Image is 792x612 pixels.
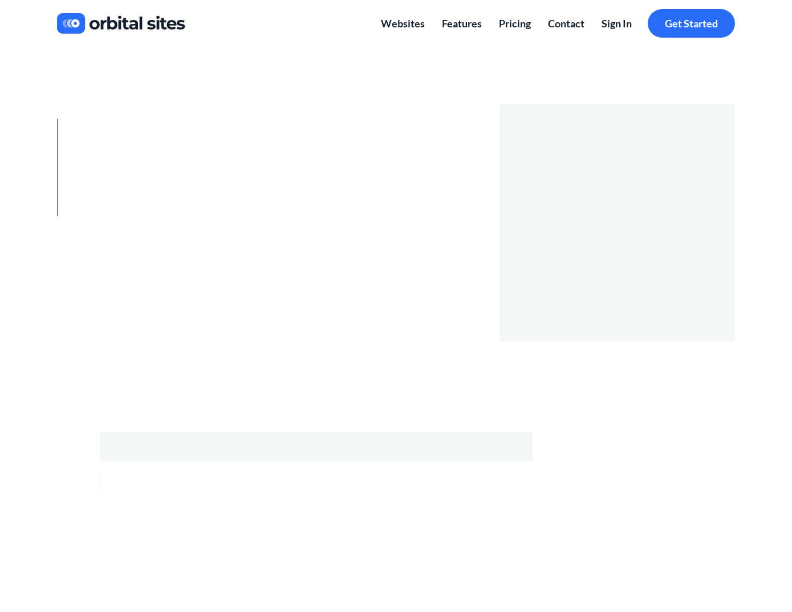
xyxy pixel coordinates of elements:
a: Pricing [490,9,539,38]
a: Get Started [648,9,735,38]
span: Pricing [499,17,531,30]
span: Websites [381,17,425,30]
span: Features [442,17,482,30]
a: Features [433,9,490,38]
a: Websites [372,9,433,38]
span: Get Started [665,17,718,30]
span: Contact [548,17,584,30]
a: Sign In [593,9,640,38]
img: a830013a-b469-4526-b329-771b379920ab.jpg [57,9,185,38]
span: Sign In [602,17,632,30]
a: Contact [539,9,593,38]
